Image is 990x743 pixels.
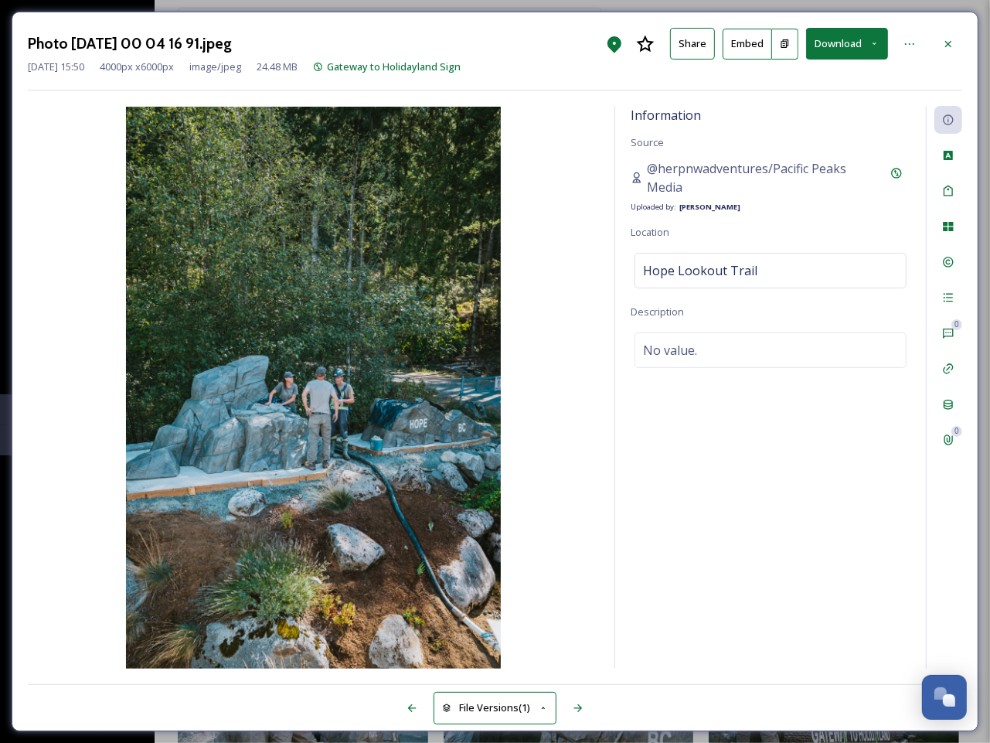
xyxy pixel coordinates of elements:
[631,202,676,212] span: Uploaded by:
[28,60,84,74] span: [DATE] 15:50
[951,426,962,437] div: 0
[631,305,684,319] span: Description
[806,28,888,60] button: Download
[434,692,557,724] button: File Versions(1)
[28,107,599,669] img: Photo%2017%2009%202025%2000%2004%2016%2091.jpeg
[647,159,883,196] span: @herpnwadventures/Pacific Peaks Media
[670,28,715,60] button: Share
[257,60,298,74] span: 24.48 MB
[631,135,664,149] span: Source
[631,225,669,239] span: Location
[28,32,232,55] h3: Photo [DATE] 00 04 16 91.jpeg
[922,675,967,720] button: Open Chat
[327,60,461,73] span: Gateway to Holidayland Sign
[643,261,757,280] span: Hope Lookout Trail
[643,341,697,360] span: No value.
[951,319,962,330] div: 0
[723,29,772,60] button: Embed
[631,107,701,124] span: Information
[679,202,740,212] strong: [PERSON_NAME]
[100,60,174,74] span: 4000 px x 6000 px
[189,60,241,74] span: image/jpeg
